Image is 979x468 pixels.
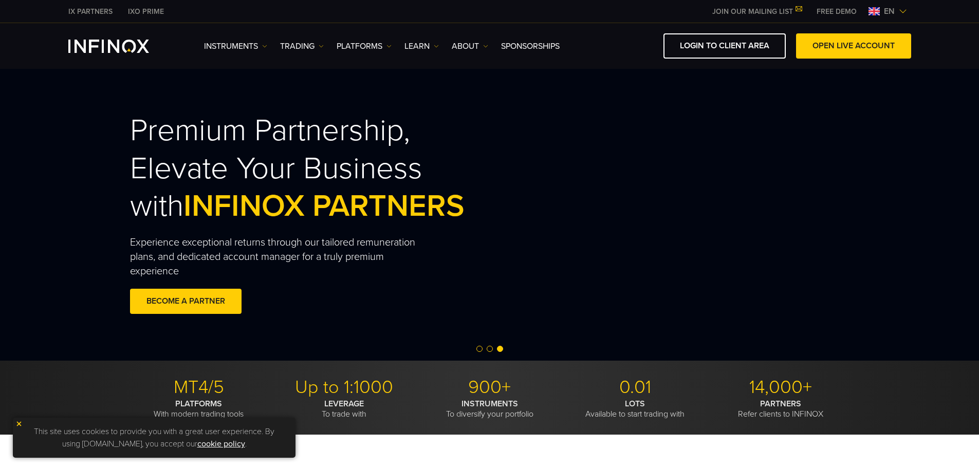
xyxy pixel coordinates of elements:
[275,399,413,419] p: To trade with
[15,420,23,427] img: yellow close icon
[501,40,560,52] a: SPONSORSHIPS
[476,346,483,352] span: Go to slide 1
[880,5,899,17] span: en
[663,33,786,59] a: LOGIN TO CLIENT AREA
[280,40,324,52] a: TRADING
[452,40,488,52] a: ABOUT
[404,40,439,52] a: Learn
[183,188,465,224] span: INFINOX PARTNERS
[625,399,645,409] strong: LOTS
[421,376,559,399] p: 900+
[197,439,245,449] a: cookie policy
[497,346,503,352] span: Go to slide 3
[130,399,268,419] p: With modern trading tools
[120,6,172,17] a: INFINOX
[705,7,809,16] a: JOIN OUR MAILING LIST
[130,235,435,278] p: Experience exceptional returns through our tailored remuneration plans, and dedicated account man...
[175,399,222,409] strong: PLATFORMS
[61,6,120,17] a: INFINOX
[68,40,173,53] a: INFINOX Logo
[130,289,242,314] a: BECOME A PARTNER
[130,376,268,399] p: MT4/5
[130,112,511,225] h2: Premium Partnership, Elevate Your Business with
[204,40,267,52] a: Instruments
[796,33,911,59] a: OPEN LIVE ACCOUNT
[337,40,392,52] a: PLATFORMS
[566,399,704,419] p: Available to start trading with
[421,399,559,419] p: To diversify your portfolio
[324,399,364,409] strong: LEVERAGE
[461,399,518,409] strong: INSTRUMENTS
[18,423,290,453] p: This site uses cookies to provide you with a great user experience. By using [DOMAIN_NAME], you a...
[487,346,493,352] span: Go to slide 2
[809,6,864,17] a: INFINOX MENU
[712,399,849,419] p: Refer clients to INFINOX
[566,376,704,399] p: 0.01
[760,399,801,409] strong: PARTNERS
[275,376,413,399] p: Up to 1:1000
[712,376,849,399] p: 14,000+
